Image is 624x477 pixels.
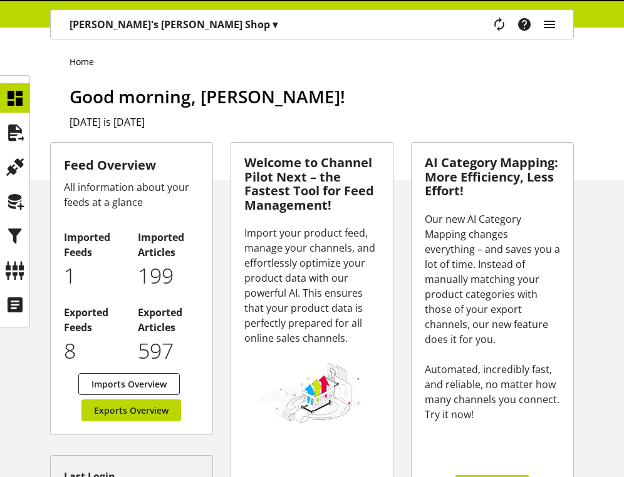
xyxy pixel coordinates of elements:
[70,85,345,108] span: Good morning, [PERSON_NAME]!
[257,361,364,424] img: 78e1b9dcff1e8392d83655fcfc870417.svg
[94,404,169,417] span: Exports Overview
[64,335,125,367] p: 8
[64,305,125,335] h2: Exported Feeds
[273,18,278,31] span: ▾
[138,230,199,260] h2: Imported Articles
[425,156,560,198] h3: AI Category Mapping: More Efficiency, Less Effort!
[138,335,199,367] p: 597
[81,399,181,421] a: Exports Overview
[64,180,199,210] div: All information about your feeds at a glance
[138,260,199,292] p: 199
[70,115,574,130] h2: [DATE] is [DATE]
[50,9,574,39] nav: main navigation
[244,225,380,346] div: Import your product feed, manage your channels, and effortlessly optimize your product data with ...
[64,260,125,292] p: 1
[425,212,560,422] div: Our new AI Category Mapping changes everything – and saves you a lot of time. Instead of manually...
[64,230,125,260] h2: Imported Feeds
[64,156,199,175] h3: Feed Overview
[78,373,180,395] a: Imports Overview
[70,17,278,32] p: [PERSON_NAME]'s [PERSON_NAME] Shop
[91,377,167,391] span: Imports Overview
[138,305,199,335] h2: Exported Articles
[244,156,380,212] h3: Welcome to Channel Pilot Next – the Fastest Tool for Feed Management!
